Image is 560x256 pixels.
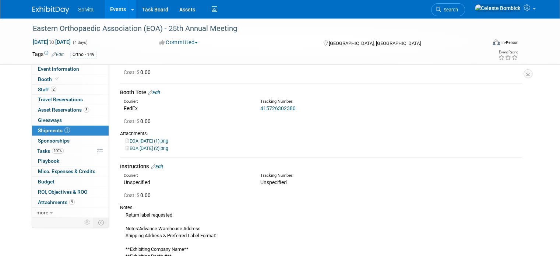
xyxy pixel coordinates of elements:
[36,210,48,215] span: more
[94,218,109,227] td: Toggle Event Tabs
[32,105,109,115] a: Asset Reservations3
[52,52,64,57] a: Edit
[124,118,154,124] span: 0.00
[32,85,109,95] a: Staff2
[32,50,64,59] td: Tags
[120,163,522,171] div: Instructions
[64,127,70,133] span: 3
[32,126,109,136] a: Shipments3
[260,179,287,185] span: Unspecified
[30,22,477,35] div: Eastern Orthopaedic Association (EOA) - 25th Annual Meeting
[70,51,97,59] div: Ortho - 149
[151,164,163,169] a: Edit
[51,87,56,92] span: 2
[441,7,458,13] span: Search
[32,177,109,187] a: Budget
[38,189,87,195] span: ROI, Objectives & ROO
[32,166,109,176] a: Misc. Expenses & Credits
[126,138,168,144] a: EOA [DATE] (1).png
[38,179,54,185] span: Budget
[120,204,522,211] div: Notes:
[38,168,95,174] span: Misc. Expenses & Credits
[124,173,249,179] div: Courier:
[498,50,518,54] div: Event Rating
[124,179,249,186] div: Unspecified
[124,105,249,112] div: FedEx
[38,117,62,123] span: Giveaways
[84,107,89,113] span: 3
[501,40,518,45] div: In-Person
[72,40,88,45] span: (4 days)
[55,77,59,81] i: Booth reservation complete
[126,145,168,151] a: EOA [DATE] (2).png
[78,7,94,13] span: Solvita
[38,199,75,205] span: Attachments
[38,138,70,144] span: Sponsorships
[37,148,64,154] span: Tasks
[48,39,55,45] span: to
[38,107,89,113] span: Asset Reservations
[32,74,109,84] a: Booth
[38,127,70,133] span: Shipments
[52,148,64,154] span: 100%
[120,89,522,97] div: Booth Tote
[124,192,154,198] span: 0.00
[38,97,83,102] span: Travel Reservations
[38,158,59,164] span: Playbook
[32,64,109,74] a: Event Information
[32,208,109,218] a: more
[124,69,154,75] span: 0.00
[124,192,140,198] span: Cost: $
[475,4,521,12] img: Celeste Bombick
[148,90,160,95] a: Edit
[157,39,201,46] button: Committed
[32,187,109,197] a: ROI, Objectives & ROO
[38,66,79,72] span: Event Information
[81,218,94,227] td: Personalize Event Tab Strip
[493,39,500,45] img: Format-Inperson.png
[124,99,249,105] div: Courier:
[120,130,522,137] div: Attachments:
[260,99,420,105] div: Tracking Number:
[32,136,109,146] a: Sponsorships
[32,39,71,45] span: [DATE] [DATE]
[32,95,109,105] a: Travel Reservations
[260,105,296,111] a: 415726302380
[69,199,75,205] span: 9
[38,87,56,92] span: Staff
[431,3,465,16] a: Search
[329,41,421,46] span: [GEOGRAPHIC_DATA], [GEOGRAPHIC_DATA]
[32,146,109,156] a: Tasks100%
[38,76,60,82] span: Booth
[32,115,109,125] a: Giveaways
[32,197,109,207] a: Attachments9
[124,118,140,124] span: Cost: $
[32,6,69,14] img: ExhibitDay
[260,173,420,179] div: Tracking Number:
[32,156,109,166] a: Playbook
[124,69,140,75] span: Cost: $
[447,38,518,49] div: Event Format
